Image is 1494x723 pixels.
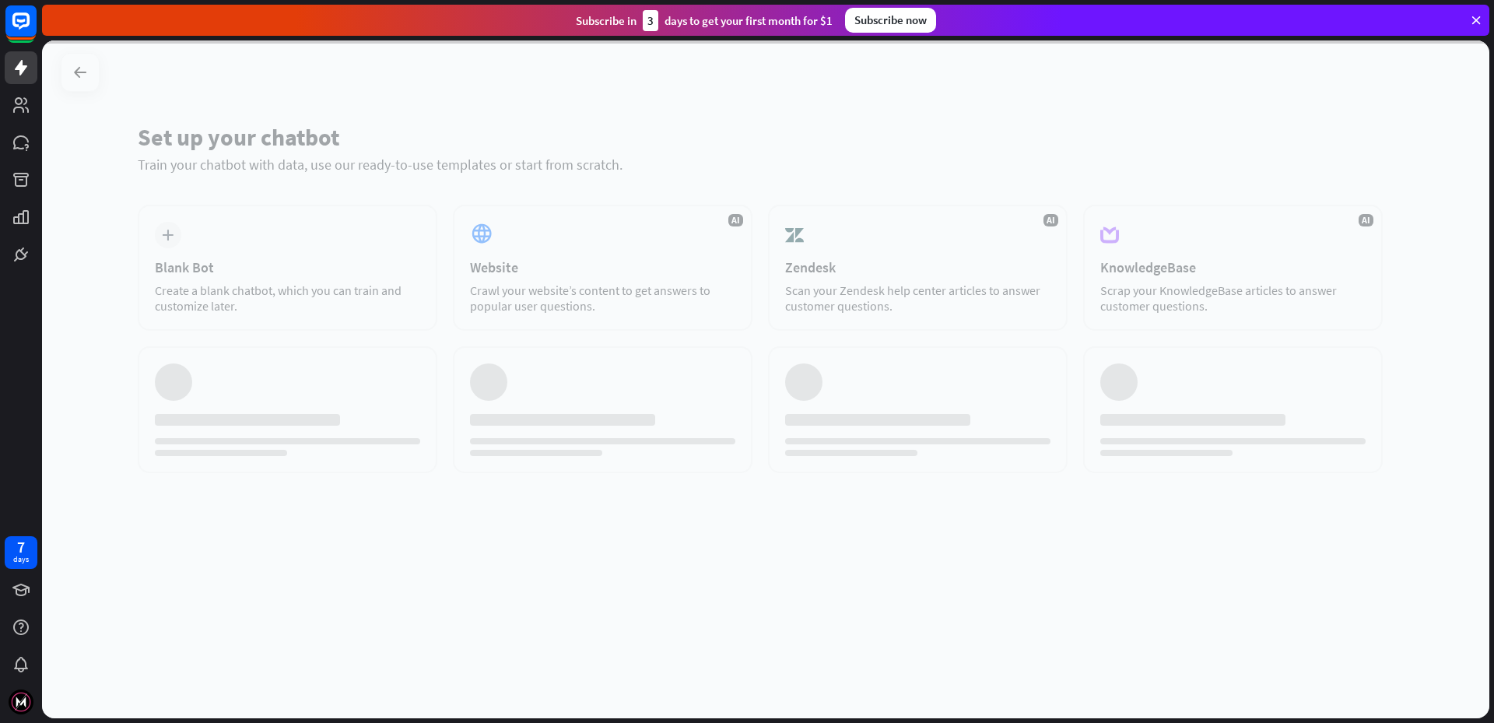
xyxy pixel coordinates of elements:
[643,10,658,31] div: 3
[17,540,25,554] div: 7
[845,8,936,33] div: Subscribe now
[5,536,37,569] a: 7 days
[13,554,29,565] div: days
[576,10,833,31] div: Subscribe in days to get your first month for $1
